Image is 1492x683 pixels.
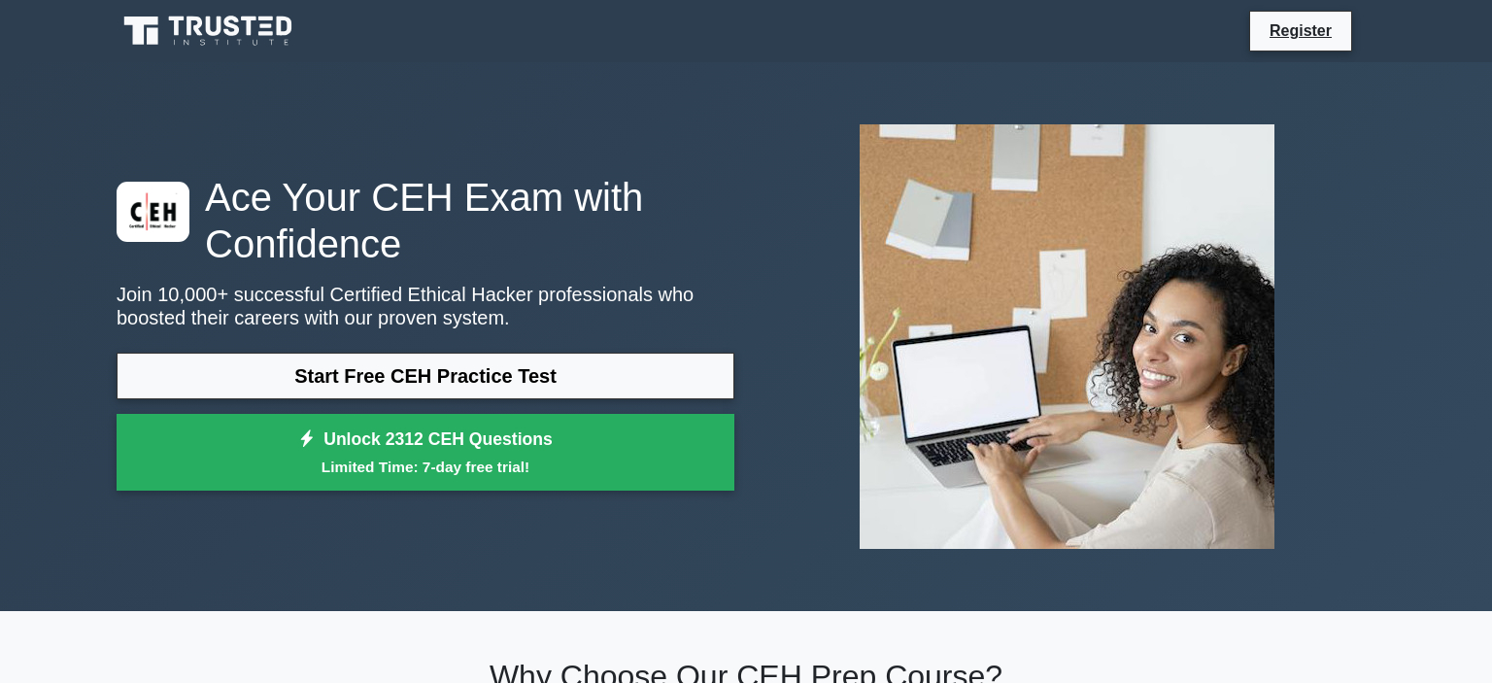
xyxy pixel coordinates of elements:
[141,456,710,478] small: Limited Time: 7-day free trial!
[117,283,734,329] p: Join 10,000+ successful Certified Ethical Hacker professionals who boosted their careers with our...
[1258,18,1343,43] a: Register
[117,414,734,492] a: Unlock 2312 CEH QuestionsLimited Time: 7-day free trial!
[117,353,734,399] a: Start Free CEH Practice Test
[117,174,734,267] h1: Ace Your CEH Exam with Confidence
